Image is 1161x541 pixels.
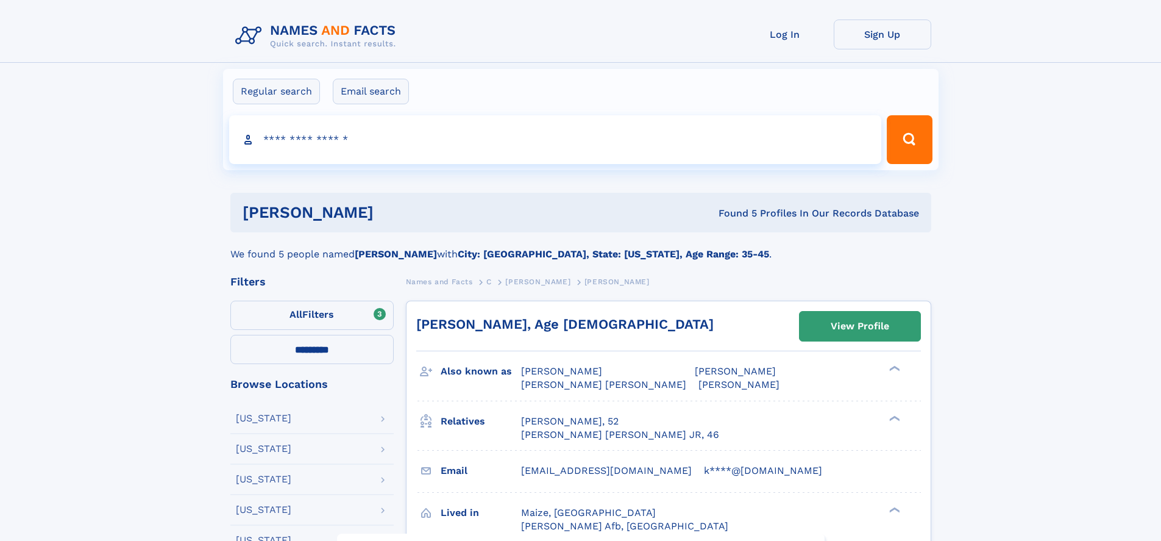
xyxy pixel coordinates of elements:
span: Maize, [GEOGRAPHIC_DATA] [521,507,656,518]
a: Log In [736,20,834,49]
div: We found 5 people named with . [230,232,931,262]
span: [PERSON_NAME] [521,365,602,377]
div: [US_STATE] [236,505,291,515]
input: search input [229,115,882,164]
div: Found 5 Profiles In Our Records Database [546,207,919,220]
button: Search Button [887,115,932,164]
a: C [486,274,492,289]
h1: [PERSON_NAME] [243,205,546,220]
b: City: [GEOGRAPHIC_DATA], State: [US_STATE], Age Range: 35-45 [458,248,769,260]
span: [PERSON_NAME] [695,365,776,377]
label: Filters [230,301,394,330]
a: [PERSON_NAME], 52 [521,415,619,428]
h3: Also known as [441,361,521,382]
span: All [289,309,302,320]
div: Filters [230,276,394,287]
div: [US_STATE] [236,444,291,454]
span: [PERSON_NAME] [698,379,779,390]
div: ❯ [886,414,901,422]
span: [PERSON_NAME] [505,278,570,286]
div: [US_STATE] [236,414,291,423]
div: [US_STATE] [236,475,291,484]
a: View Profile [800,312,920,341]
a: [PERSON_NAME] [505,274,570,289]
img: Logo Names and Facts [230,20,406,52]
span: [PERSON_NAME] Afb, [GEOGRAPHIC_DATA] [521,520,728,532]
div: Browse Locations [230,379,394,390]
h3: Email [441,460,521,481]
span: [PERSON_NAME] [PERSON_NAME] [521,379,686,390]
div: ❯ [886,506,901,514]
span: [EMAIL_ADDRESS][DOMAIN_NAME] [521,465,692,476]
h3: Lived in [441,503,521,523]
div: View Profile [831,312,889,340]
div: ❯ [886,365,901,373]
a: [PERSON_NAME], Age [DEMOGRAPHIC_DATA] [416,317,714,332]
b: [PERSON_NAME] [355,248,437,260]
span: [PERSON_NAME] [584,278,650,286]
label: Email search [333,79,409,104]
a: [PERSON_NAME] [PERSON_NAME] JR, 46 [521,428,719,442]
label: Regular search [233,79,320,104]
h3: Relatives [441,411,521,432]
a: Sign Up [834,20,931,49]
a: Names and Facts [406,274,473,289]
span: C [486,278,492,286]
